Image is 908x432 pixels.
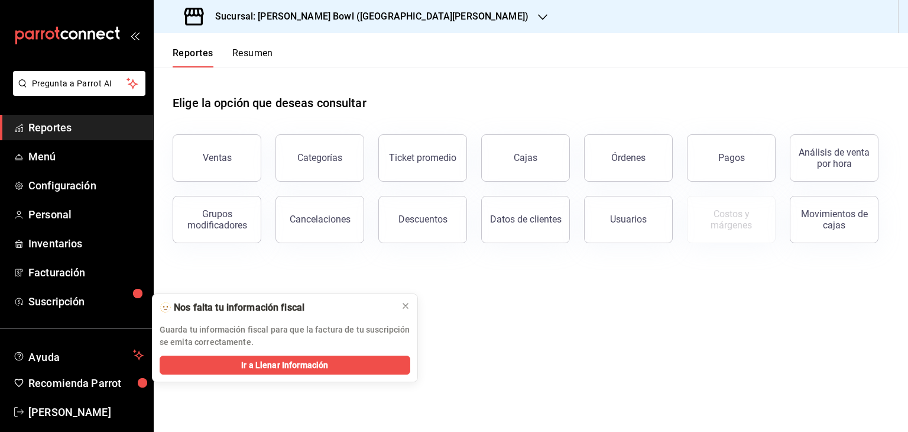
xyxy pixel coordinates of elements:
span: Inventarios [28,236,144,252]
span: Ayuda [28,348,128,362]
span: Suscripción [28,294,144,310]
div: Movimientos de cajas [797,208,871,231]
div: Costos y márgenes [695,208,768,231]
div: Cajas [514,152,537,163]
div: Categorías [297,152,342,163]
span: Facturación [28,265,144,281]
div: Usuarios [610,214,647,225]
button: Resumen [232,47,273,67]
button: Grupos modificadores [173,196,261,243]
a: Pregunta a Parrot AI [8,86,145,98]
button: Categorías [275,134,364,182]
button: Ir a Llenar Información [160,356,410,375]
span: Personal [28,207,144,223]
div: Cancelaciones [290,214,351,225]
button: open_drawer_menu [130,31,140,40]
div: 🫥 Nos falta tu información fiscal [160,301,391,314]
div: Órdenes [611,152,646,163]
span: Recomienda Parrot [28,375,144,391]
div: Descuentos [398,214,447,225]
div: navigation tabs [173,47,273,67]
button: Descuentos [378,196,467,243]
button: Movimientos de cajas [790,196,878,243]
h3: Sucursal: [PERSON_NAME] Bowl ([GEOGRAPHIC_DATA][PERSON_NAME]) [206,9,528,24]
button: Contrata inventarios para ver este reporte [687,196,776,243]
span: [PERSON_NAME] [28,404,144,420]
span: Menú [28,149,144,165]
button: Órdenes [584,134,673,182]
span: Reportes [28,120,144,136]
span: Pregunta a Parrot AI [32,78,127,90]
span: Ir a Llenar Información [241,359,328,372]
button: Cancelaciones [275,196,364,243]
button: Datos de clientes [481,196,570,243]
div: Pagos [718,152,745,163]
div: Grupos modificadores [180,208,254,231]
span: Configuración [28,178,144,194]
div: Análisis de venta por hora [797,147,871,169]
button: Ticket promedio [378,134,467,182]
button: Cajas [481,134,570,182]
div: Datos de clientes [490,214,562,225]
div: Ticket promedio [389,152,456,163]
button: Análisis de venta por hora [790,134,878,182]
button: Reportes [173,47,213,67]
h1: Elige la opción que deseas consultar [173,94,367,112]
div: Ventas [203,152,232,163]
button: Pagos [687,134,776,182]
button: Pregunta a Parrot AI [13,71,145,96]
p: Guarda tu información fiscal para que la factura de tu suscripción se emita correctamente. [160,324,410,349]
button: Ventas [173,134,261,182]
button: Usuarios [584,196,673,243]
